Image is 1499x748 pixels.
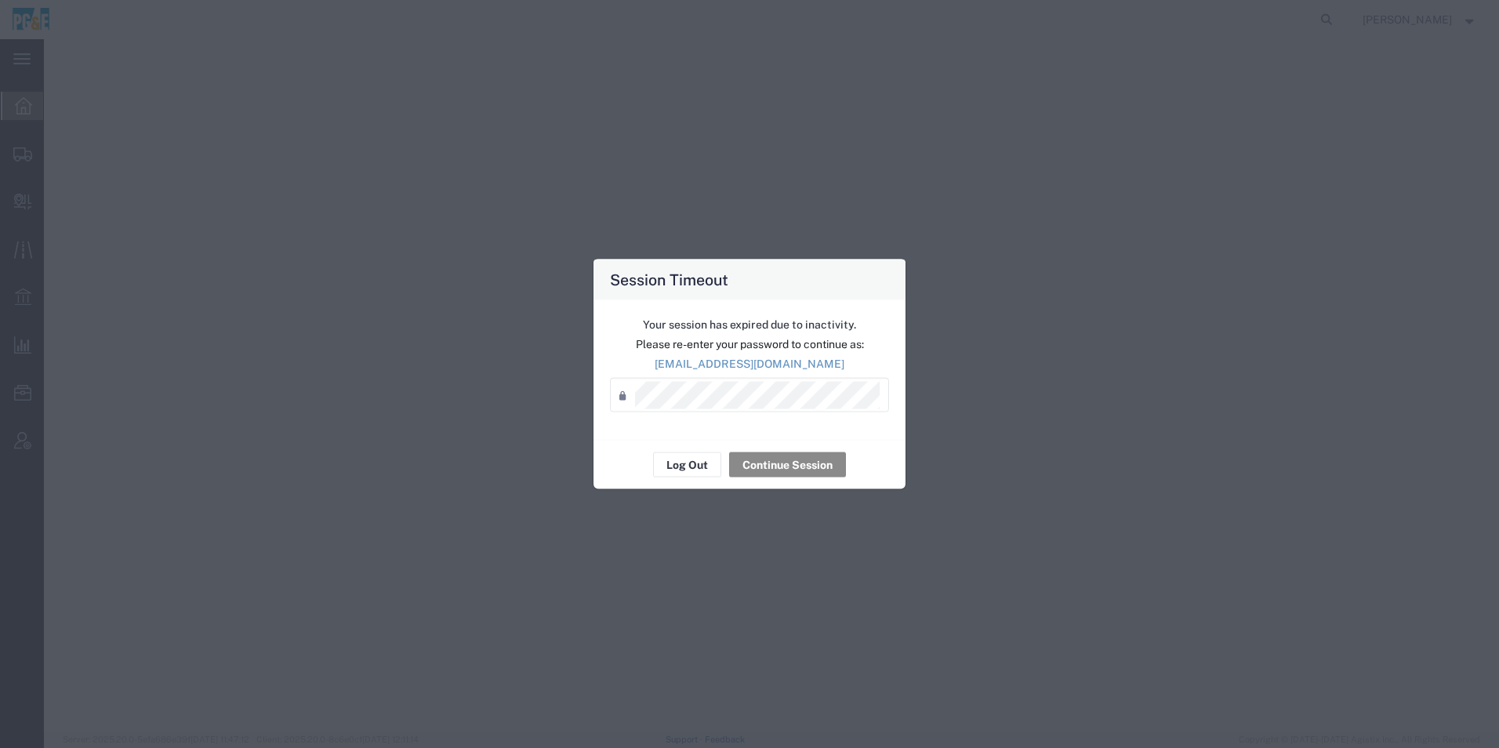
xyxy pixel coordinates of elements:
button: Continue Session [729,452,846,477]
p: Please re-enter your password to continue as: [610,336,889,353]
p: Your session has expired due to inactivity. [610,317,889,333]
p: [EMAIL_ADDRESS][DOMAIN_NAME] [610,356,889,372]
h4: Session Timeout [610,268,728,291]
button: Log Out [653,452,721,477]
